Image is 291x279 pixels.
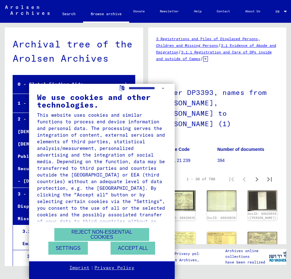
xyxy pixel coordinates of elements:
[37,93,167,108] div: We use cookies and other technologies.
[111,242,155,255] button: Accept all
[70,265,89,271] a: Imprint
[54,228,149,241] button: Reject non-essential cookies
[48,242,88,255] button: Settings
[94,265,134,271] a: Privacy Policy
[37,112,167,231] div: This website uses cookies and similar functions to process end device information and personal da...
